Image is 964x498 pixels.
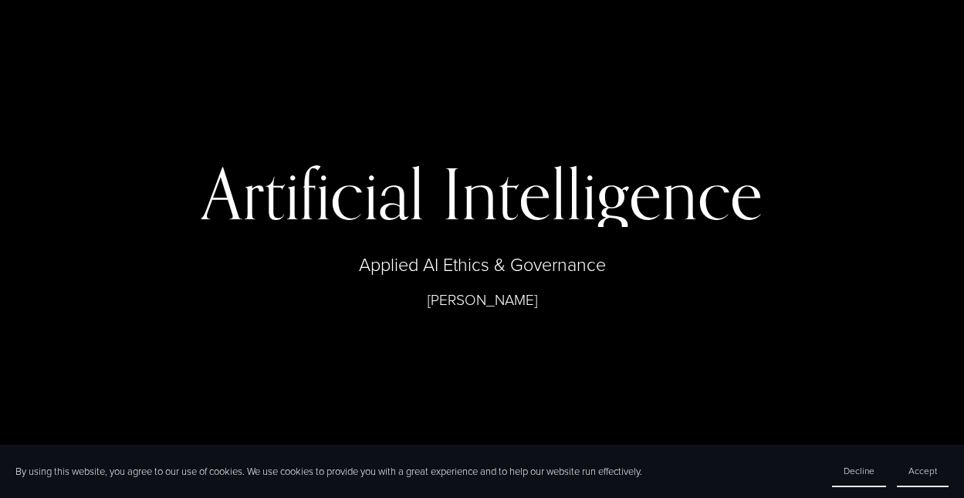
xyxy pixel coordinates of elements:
[844,464,874,477] span: Decline
[201,160,424,227] div: Artificial
[442,160,763,227] div: Intelligence
[105,290,859,310] p: [PERSON_NAME]
[908,464,937,477] span: Accept
[897,456,949,487] button: Accept
[105,252,859,277] p: Applied AI Ethics & Governance
[832,456,886,487] button: Decline
[15,464,642,478] p: By using this website, you agree to our use of cookies. We use cookies to provide you with a grea...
